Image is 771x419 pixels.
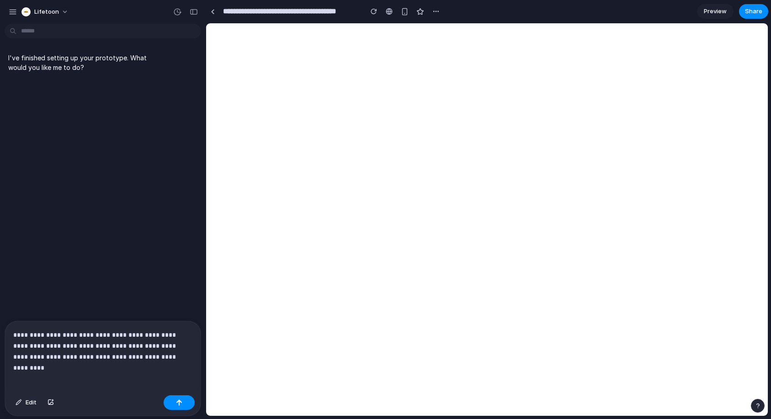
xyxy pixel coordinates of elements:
[26,398,37,407] span: Edit
[8,53,161,72] p: I've finished setting up your prototype. What would you like me to do?
[18,5,73,19] button: Lifetoon
[739,4,768,19] button: Share
[34,7,59,16] span: Lifetoon
[697,4,734,19] a: Preview
[745,7,762,16] span: Share
[11,395,41,410] button: Edit
[704,7,727,16] span: Preview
